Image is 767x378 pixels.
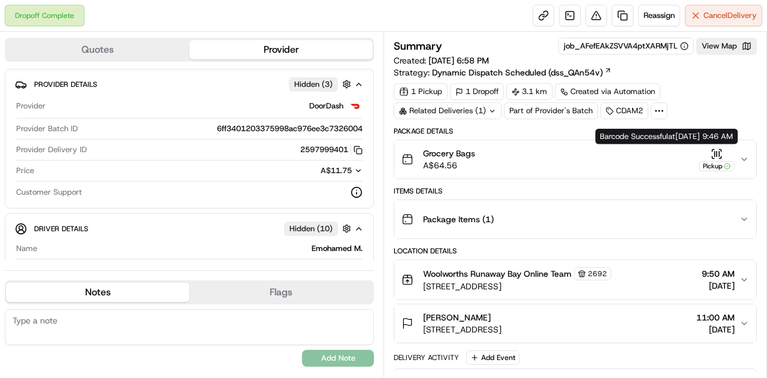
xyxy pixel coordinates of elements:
button: Hidden (3) [289,77,354,92]
button: Quotes [6,40,189,59]
div: Package Details [394,126,757,136]
button: Pickup [699,148,735,171]
button: Reassign [638,5,680,26]
span: Name [16,243,37,254]
a: Dynamic Dispatch Scheduled (dss_QAn54v) [432,66,612,78]
span: Provider [16,101,46,111]
button: [PERSON_NAME][STREET_ADDRESS]11:00 AM[DATE] [394,304,756,343]
span: Package Items ( 1 ) [423,213,494,225]
span: Price [16,165,34,176]
div: Pickup [699,161,735,171]
span: [DATE] 6:58 PM [428,55,489,66]
div: Location Details [394,246,757,256]
button: Grocery BagsA$64.56Pickup [394,140,756,179]
button: 2597999401 [300,144,363,155]
div: Items Details [394,186,757,196]
a: Created via Automation [555,83,660,100]
span: 2692 [588,269,607,279]
span: Driver Details [34,224,88,234]
span: 9:50 AM [702,268,735,280]
button: Woolworths Runaway Bay Online Team2692[STREET_ADDRESS]9:50 AM[DATE] [394,260,756,300]
button: Flags [189,283,373,302]
div: 1 Pickup [394,83,448,100]
span: Hidden ( 10 ) [289,223,333,234]
div: CDAM2 [600,102,648,119]
button: Provider DetailsHidden (3) [15,74,364,94]
button: Notes [6,283,189,302]
button: job_AFefEAkZSVVA4ptXARMjTL [564,41,689,52]
span: [PERSON_NAME] [423,312,491,323]
span: [DATE] [702,280,735,292]
div: 3.1 km [506,83,552,100]
div: Emohamed M. [42,243,363,254]
span: Reassign [644,10,675,21]
h3: Summary [394,41,442,52]
div: Barcode Successful [595,129,738,144]
span: [STREET_ADDRESS] [423,323,502,335]
span: Provider Details [34,80,97,89]
span: 6ff3401203375998ac976ee3c7326004 [217,123,363,134]
span: Created: [394,55,489,66]
img: doordash_logo_v2.png [348,99,363,113]
span: Provider Delivery ID [16,144,87,155]
button: Driver DetailsHidden (10) [15,219,364,238]
span: Woolworths Runaway Bay Online Team [423,268,572,280]
div: 1 Dropoff [450,83,504,100]
span: [STREET_ADDRESS] [423,280,611,292]
div: Delivery Activity [394,353,459,362]
span: A$11.75 [321,165,352,176]
span: A$64.56 [423,159,475,171]
span: [DATE] [696,323,735,335]
span: Dynamic Dispatch Scheduled (dss_QAn54v) [432,66,603,78]
span: Cancel Delivery [703,10,757,21]
button: View Map [696,38,757,55]
span: at [DATE] 9:46 AM [668,131,733,141]
button: CancelDelivery [685,5,762,26]
button: Add Event [466,350,520,365]
button: Hidden (10) [284,221,354,236]
span: 11:00 AM [696,312,735,323]
button: Package Items (1) [394,200,756,238]
span: Provider Batch ID [16,123,78,134]
button: Provider [189,40,373,59]
button: A$11.75 [257,165,363,176]
span: DoorDash [309,101,343,111]
span: Customer Support [16,187,82,198]
span: Grocery Bags [423,147,475,159]
div: Strategy: [394,66,612,78]
div: Related Deliveries (1) [394,102,502,119]
span: Hidden ( 3 ) [294,79,333,90]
